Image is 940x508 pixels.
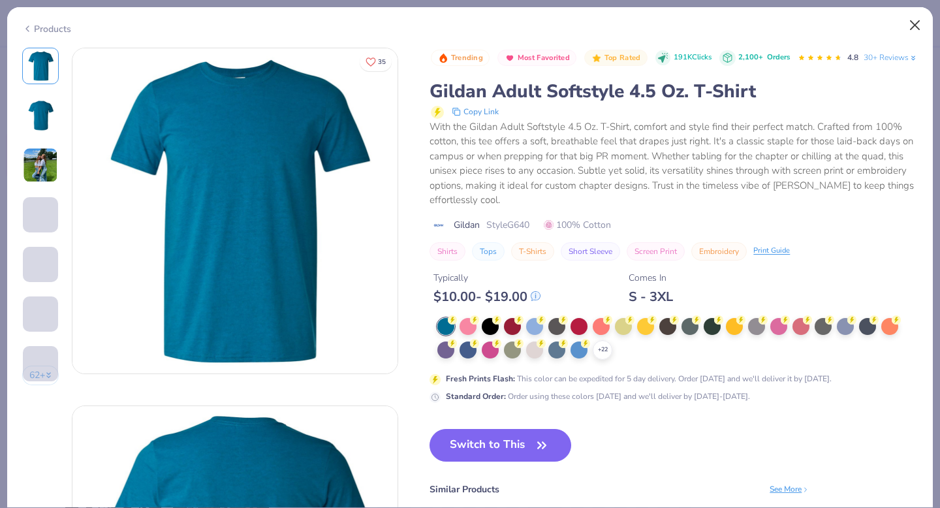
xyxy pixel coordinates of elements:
div: Print Guide [753,246,790,257]
div: See More [770,483,809,495]
img: Trending sort [438,53,448,63]
button: Tops [472,242,505,261]
img: User generated content [23,282,25,317]
div: Comes In [629,271,673,285]
span: Most Favorited [518,54,570,61]
button: copy to clipboard [448,104,503,119]
button: Badge Button [584,50,647,67]
span: 4.8 [847,52,858,63]
img: User generated content [23,381,25,417]
img: Front [25,50,56,82]
button: 62+ [22,366,59,385]
button: Shirts [430,242,465,261]
span: 35 [378,59,386,65]
div: 2,100+ [738,52,790,63]
button: Short Sleeve [561,242,620,261]
div: Similar Products [430,483,499,496]
span: Style G640 [486,218,529,232]
strong: Fresh Prints Flash : [446,373,515,384]
div: Order using these colors [DATE] and we'll deliver by [DATE]-[DATE]. [446,390,750,402]
img: User generated content [23,232,25,268]
span: 100% Cotton [544,218,611,232]
div: Products [22,22,71,36]
span: + 22 [598,345,608,355]
img: User generated content [23,148,58,183]
img: Most Favorited sort [505,53,515,63]
img: User generated content [23,332,25,367]
img: Top Rated sort [591,53,602,63]
button: Like [360,52,392,71]
span: Gildan [454,218,480,232]
div: S - 3XL [629,289,673,305]
div: With the Gildan Adult Softstyle 4.5 Oz. T-Shirt, comfort and style find their perfect match. Craf... [430,119,918,208]
strong: Standard Order : [446,391,506,402]
span: Top Rated [604,54,641,61]
a: 30+ Reviews [864,52,918,63]
span: Orders [767,52,790,62]
button: Embroidery [691,242,747,261]
div: 4.8 Stars [798,48,842,69]
span: 191K Clicks [674,52,712,63]
button: T-Shirts [511,242,554,261]
img: brand logo [430,220,447,230]
img: Back [25,100,56,131]
button: Close [903,13,928,38]
div: Gildan Adult Softstyle 4.5 Oz. T-Shirt [430,79,918,104]
div: $ 10.00 - $ 19.00 [433,289,540,305]
button: Badge Button [497,50,576,67]
img: Front [72,48,398,373]
button: Screen Print [627,242,685,261]
div: This color can be expedited for 5 day delivery. Order [DATE] and we'll deliver it by [DATE]. [446,373,832,385]
div: Typically [433,271,540,285]
span: Trending [451,54,483,61]
button: Badge Button [431,50,490,67]
button: Switch to This [430,429,571,462]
